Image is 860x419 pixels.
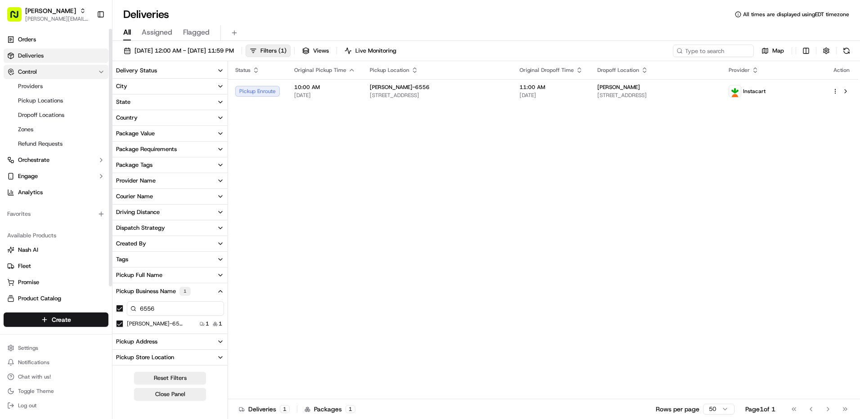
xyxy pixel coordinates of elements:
span: [STREET_ADDRESS] [597,92,714,99]
div: Package Requirements [116,145,177,153]
img: 1736555255976-a54dd68f-1ca7-489b-9aae-adbdc363a1c4 [9,86,25,102]
button: Orchestrate [4,153,108,167]
a: 📗Knowledge Base [5,127,72,143]
button: Pickup Store Location [112,350,228,365]
button: Driving Distance [112,205,228,220]
span: Control [18,68,37,76]
span: All times are displayed using EDT timezone [743,11,849,18]
span: Toggle Theme [18,388,54,395]
span: Pickup Location [370,67,409,74]
button: Created By [112,236,228,251]
span: [PERSON_NAME] [597,84,640,91]
div: Page 1 of 1 [745,405,775,414]
span: Knowledge Base [18,130,69,139]
button: Start new chat [153,89,164,99]
button: Nash AI [4,243,108,257]
span: Pickup Locations [18,97,63,105]
span: [STREET_ADDRESS] [370,92,505,99]
button: Settings [4,342,108,354]
a: Analytics [4,185,108,200]
span: Engage [18,172,38,180]
div: Action [832,67,851,74]
button: Package Value [112,126,228,141]
span: Provider [729,67,750,74]
span: Status [235,67,251,74]
span: Nash AI [18,246,38,254]
button: Fleet [4,259,108,273]
button: Provider Name [112,173,228,188]
button: Reset Filters [134,372,206,384]
button: Pickup Address [112,334,228,349]
div: 1 [280,405,290,413]
button: Package Requirements [112,142,228,157]
div: 💻 [76,131,83,138]
div: Pickup Business Name [116,287,191,296]
button: Notifications [4,356,108,369]
button: Close Panel [134,388,206,401]
span: Settings [18,344,38,352]
span: Live Monitoring [355,47,396,55]
button: City [112,79,228,94]
button: Dispatch Strategy [112,220,228,236]
span: Map [772,47,784,55]
button: Toggle Theme [4,385,108,397]
span: [PERSON_NAME] [25,6,76,15]
div: Country [116,114,138,122]
button: [DATE] 12:00 AM - [DATE] 11:59 PM [120,45,238,57]
span: Promise [18,278,39,286]
a: Product Catalog [7,294,105,303]
span: Dropoff Location [597,67,639,74]
a: Dropoff Locations [14,109,98,121]
a: Orders [4,32,108,47]
img: Nash [9,9,27,27]
button: Create [4,312,108,327]
span: Create [52,315,71,324]
img: profile_instacart_ahold_partner.png [729,85,741,97]
div: Dispatch Strategy [116,224,165,232]
a: 💻API Documentation [72,127,148,143]
div: Created By [116,240,146,248]
span: Dropoff Locations [18,111,64,119]
button: Live Monitoring [340,45,400,57]
span: Providers [18,82,43,90]
span: Orders [18,36,36,44]
span: 1 [219,320,222,327]
div: Available Products [4,228,108,243]
button: State [112,94,228,110]
div: We're available if you need us! [31,95,114,102]
a: Powered byPylon [63,152,109,159]
div: Package Value [116,129,155,138]
span: Fleet [18,262,31,270]
span: 10:00 AM [294,84,355,91]
a: Nash AI [7,246,105,254]
a: Zones [14,123,98,136]
button: Pickup Full Name [112,267,228,283]
span: Original Pickup Time [294,67,346,74]
button: Package Tags [112,157,228,173]
span: Product Catalog [18,294,61,303]
span: Deliveries [18,52,44,60]
p: Rows per page [656,405,699,414]
a: Deliveries [4,49,108,63]
span: Flagged [183,27,210,38]
button: Tags [112,252,228,267]
a: Fleet [7,262,105,270]
span: Chat with us! [18,373,51,380]
input: Got a question? Start typing here... [23,58,162,67]
input: Pickup Business Name [127,301,224,316]
h1: Deliveries [123,7,169,22]
span: Zones [18,125,33,134]
span: ( 1 ) [278,47,287,55]
div: City [116,82,127,90]
button: [PERSON_NAME][EMAIL_ADDRESS][PERSON_NAME][DOMAIN_NAME] [25,15,90,22]
a: Pickup Locations [14,94,98,107]
span: Notifications [18,359,49,366]
span: Pylon [90,152,109,159]
div: Favorites [4,207,108,221]
a: Promise [7,278,105,286]
span: [PERSON_NAME]-6556 [370,84,430,91]
div: Pickup Store Location [116,353,174,361]
span: All [123,27,131,38]
input: Type to search [673,45,754,57]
